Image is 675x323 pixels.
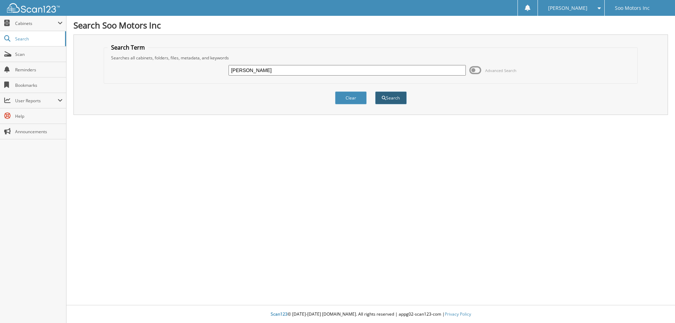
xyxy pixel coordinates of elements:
[66,306,675,323] div: © [DATE]-[DATE] [DOMAIN_NAME]. All rights reserved | appg02-scan123-com |
[108,55,634,61] div: Searches all cabinets, folders, files, metadata, and keywords
[640,289,675,323] iframe: Chat Widget
[73,19,668,31] h1: Search Soo Motors Inc
[445,311,471,317] a: Privacy Policy
[7,3,60,13] img: scan123-logo-white.svg
[15,129,63,135] span: Announcements
[548,6,587,10] span: [PERSON_NAME]
[375,91,407,104] button: Search
[15,20,58,26] span: Cabinets
[15,113,63,119] span: Help
[108,44,148,51] legend: Search Term
[15,98,58,104] span: User Reports
[15,36,62,42] span: Search
[335,91,367,104] button: Clear
[15,82,63,88] span: Bookmarks
[15,51,63,57] span: Scan
[615,6,650,10] span: Soo Motors Inc
[485,68,516,73] span: Advanced Search
[271,311,288,317] span: Scan123
[15,67,63,73] span: Reminders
